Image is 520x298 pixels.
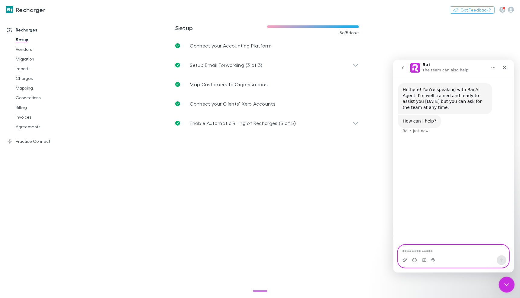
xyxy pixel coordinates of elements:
[393,60,514,273] iframe: Intercom live chat
[2,2,49,17] a: Recharger
[10,35,76,44] a: Setup
[170,113,364,133] div: Enable Automatic Billing of Recharges (5 of 5)
[499,277,515,293] iframe: Intercom live chat
[190,61,262,69] p: Setup Email Forwarding (3 of 3)
[6,6,13,13] img: Recharger's Logo
[10,64,76,74] a: Imports
[450,6,495,14] button: Got Feedback?
[1,25,76,35] a: Recharges
[10,93,76,103] a: Connections
[175,24,267,31] h3: Setup
[10,54,76,64] a: Migration
[190,81,268,88] p: Map Customers to Organisations
[10,122,76,132] a: Agreements
[190,42,272,49] p: Connect your Accounting Platform
[170,36,364,55] a: Connect your Accounting Platform
[190,120,296,127] p: Enable Automatic Billing of Recharges (5 of 5)
[10,103,76,112] a: Billing
[190,100,276,107] p: Connect your Clients’ Xero Accounts
[10,83,76,93] a: Mapping
[10,74,76,83] a: Charges
[340,30,359,35] span: 5 of 5 done
[170,55,364,75] div: Setup Email Forwarding (3 of 3)
[16,6,45,13] h3: Recharger
[1,136,76,146] a: Practice Connect
[170,94,364,113] a: Connect your Clients’ Xero Accounts
[10,112,76,122] a: Invoices
[10,44,76,54] a: Vendors
[170,75,364,94] a: Map Customers to Organisations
